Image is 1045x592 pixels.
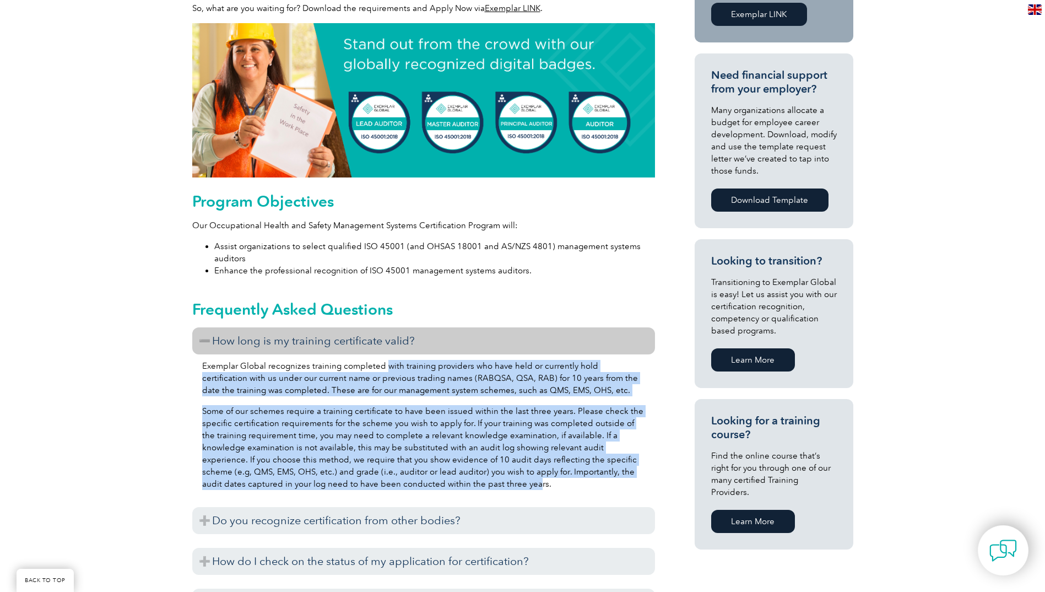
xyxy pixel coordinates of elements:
[17,569,74,592] a: BACK TO TOP
[192,23,655,177] img: digital badge
[192,548,655,575] h3: How do I check on the status of my application for certification?
[202,405,645,490] p: Some of our schemes require a training certificate to have been issued within the last three year...
[192,507,655,534] h3: Do you recognize certification from other bodies?
[711,510,795,533] a: Learn More
[711,68,837,96] h3: Need financial support from your employer?
[214,240,655,265] li: Assist organizations to select qualified ISO 45001 (and OHSAS 18001 and AS/NZS 4801) management s...
[192,219,655,232] p: Our Occupational Health and Safety Management Systems Certification Program will:
[202,360,645,396] p: Exemplar Global recognizes training completed with training providers who have held or currently ...
[711,3,807,26] a: Exemplar LINK
[711,276,837,337] p: Transitioning to Exemplar Global is easy! Let us assist you with our certification recognition, c...
[192,327,655,354] h3: How long is my training certificate valid?
[989,537,1017,564] img: contact-chat.png
[485,3,540,13] a: Exemplar LINK
[1028,4,1042,15] img: en
[711,104,837,177] p: Many organizations allocate a budget for employee career development. Download, modify and use th...
[192,2,655,14] p: So, what are you waiting for? Download the requirements and Apply Now via .
[711,450,837,498] p: Find the online course that’s right for you through one of our many certified Training Providers.
[214,265,655,277] li: Enhance the professional recognition of ISO 45001 management systems auditors.
[711,189,829,212] a: Download Template
[192,192,655,210] h2: Program Objectives
[711,254,837,268] h3: Looking to transition?
[711,348,795,372] a: Learn More
[192,300,655,318] h2: Frequently Asked Questions
[711,414,837,442] h3: Looking for a training course?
